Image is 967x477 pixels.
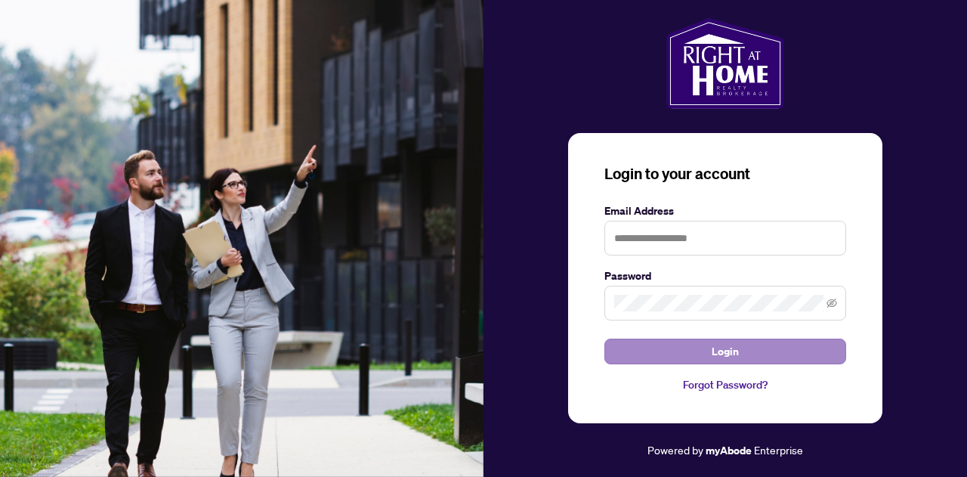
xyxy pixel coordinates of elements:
a: myAbode [706,442,752,459]
label: Email Address [604,203,846,219]
span: Powered by [647,443,703,457]
label: Password [604,268,846,284]
img: ma-logo [666,18,783,109]
a: Forgot Password? [604,376,846,393]
span: Login [712,339,739,364]
span: Enterprise [754,443,803,457]
span: eye-invisible [826,298,837,308]
button: Login [604,339,846,364]
h3: Login to your account [604,163,846,184]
